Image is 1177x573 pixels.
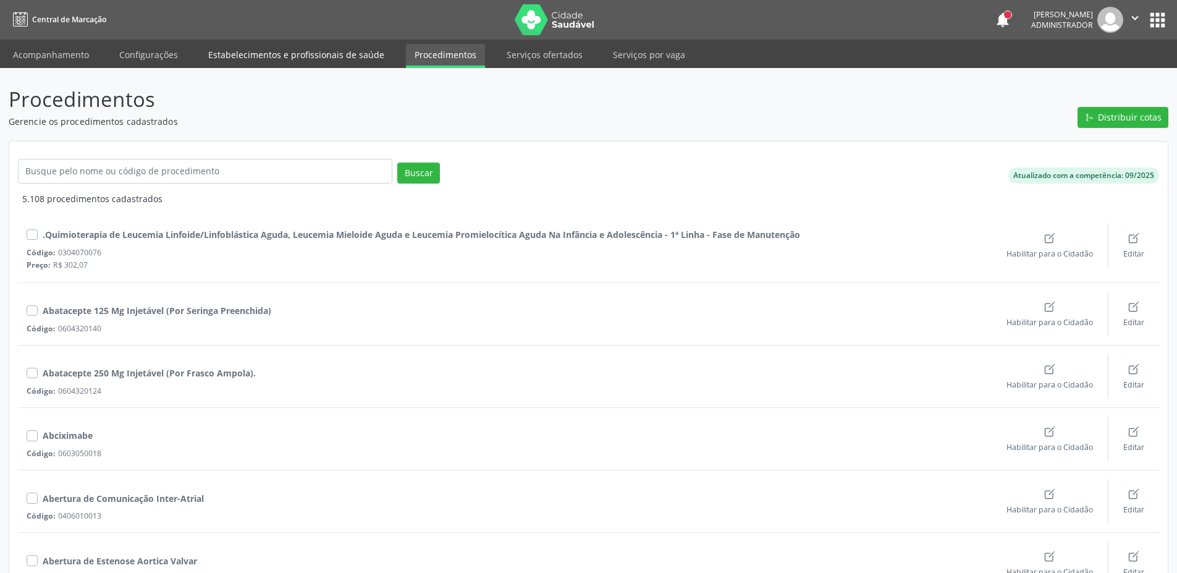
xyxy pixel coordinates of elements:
button: apps [1147,9,1168,31]
div: 0603050018 [27,448,992,459]
span: Editar [1123,504,1144,515]
span: R$ 302,07 [53,260,88,270]
div: Abatacepte 125 Mg Injetável (Por Seringa Preenchida) [43,304,271,317]
span: Central de Marcação [32,14,106,25]
span: Código: [27,247,56,258]
ion-icon: create outline [1044,363,1056,375]
div: Abciximabe [43,429,93,442]
button: Buscar [397,163,440,184]
img: img [1097,7,1123,33]
div: 0604320124 [27,386,992,396]
div: 5.108 procedimentos cadastrados [22,192,1159,205]
div: Abatacepte 250 Mg Injetável (Por Frasco Ampola). [43,367,256,380]
ion-icon: git merge outline [1085,113,1094,122]
span: Distribuir cotas [1098,111,1162,124]
ion-icon: create outline [1044,488,1056,500]
ion-icon: create outline [1128,363,1140,375]
p: Procedimentos [9,84,821,115]
div: .Quimioterapia de Leucemia Linfoide/Linfoblástica Aguda, Leucemia Mieloide Aguda e Leucemia Promi... [43,228,800,241]
span: Habilitar para o Cidadão [1006,504,1093,515]
span: Código: [27,511,56,521]
span: Código: [27,386,56,396]
a: Configurações [111,44,187,66]
div: Abertura de Comunicação Inter-Atrial [43,492,204,505]
span: Editar [1123,380,1144,390]
div: [PERSON_NAME] [1031,9,1093,20]
span: Código: [27,323,56,334]
span: Habilitar para o Cidadão [1006,380,1093,390]
div: 0406010013 [27,511,992,521]
span: Administrador [1031,20,1093,30]
span: Habilitar para o Cidadão [1006,248,1093,259]
span: Código: [27,448,56,459]
button: git merge outline Distribuir cotas [1078,107,1168,128]
a: Central de Marcação [9,9,106,30]
a: Procedimentos [406,44,485,68]
div: 0304070076 [27,247,992,258]
a: Serviços ofertados [498,44,591,66]
ion-icon: create outline [1044,232,1056,244]
span: Editar [1123,317,1144,328]
div: Abertura de Estenose Aortica Valvar [43,554,197,567]
ion-icon: create outline [1128,425,1140,438]
input: Busque pelo nome ou código de procedimento [18,159,392,184]
ion-icon: create outline [1128,550,1140,562]
ion-icon: create outline [1128,488,1140,500]
span: Habilitar para o Cidadão [1006,442,1093,452]
a: Acompanhamento [4,44,98,66]
a: Estabelecimentos e profissionais de saúde [200,44,393,66]
button: notifications [994,11,1011,28]
span: Editar [1123,248,1144,259]
button:  [1123,7,1147,33]
p: Gerencie os procedimentos cadastrados [9,115,821,128]
ion-icon: create outline [1128,232,1140,244]
ion-icon: create outline [1044,300,1056,313]
ion-icon: create outline [1128,300,1140,313]
div: Atualizado com a competência: 09/2025 [1013,170,1154,181]
span: Editar [1123,442,1144,452]
i:  [1128,11,1142,25]
span: Preço: [27,260,51,270]
ion-icon: create outline [1044,425,1056,438]
a: Serviços por vaga [604,44,694,66]
span: Habilitar para o Cidadão [1006,317,1093,328]
div: 0604320140 [27,323,992,334]
ion-icon: create outline [1044,550,1056,562]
